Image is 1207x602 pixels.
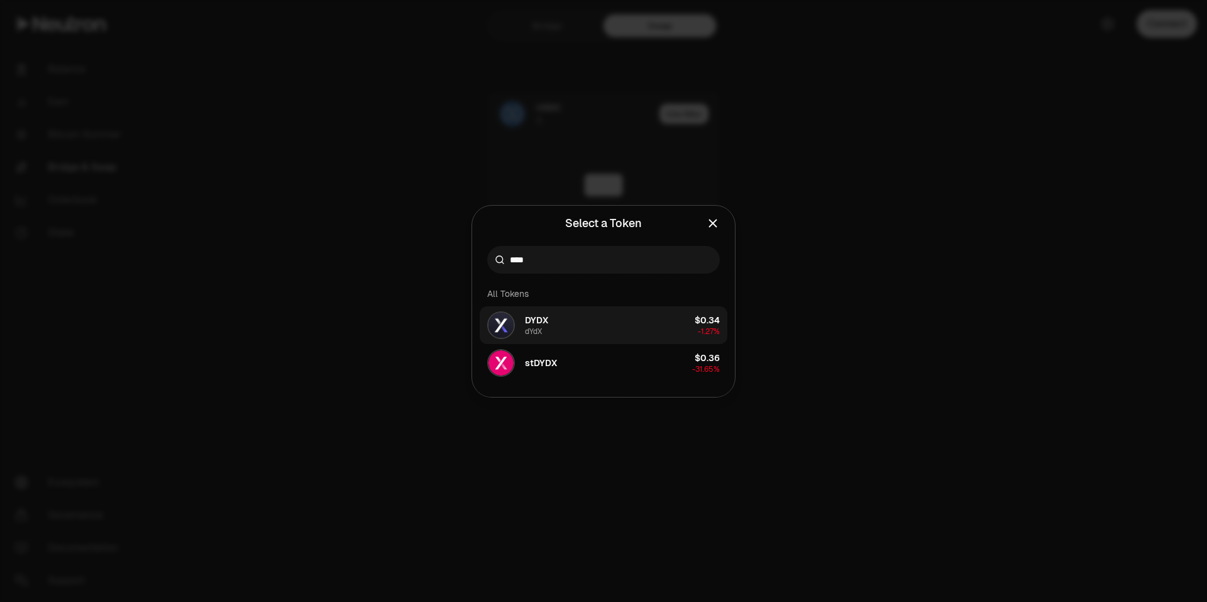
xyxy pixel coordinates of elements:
span: stDYDX [525,357,557,369]
div: Select a Token [565,215,642,232]
div: dYdX [525,326,542,337]
div: $0.36 [695,352,720,364]
div: All Tokens [480,281,727,306]
span: DYDX [525,314,548,326]
button: stDYDX LogostDYDX$0.36-31.65% [480,344,727,382]
div: $0.34 [695,314,720,326]
img: stDYDX Logo [488,350,514,376]
span: -31.65% [692,364,720,374]
button: DYDX LogoDYDXdYdX$0.34-1.27% [480,306,727,344]
img: DYDX Logo [488,313,514,338]
span: -1.27% [698,326,720,337]
button: Close [706,215,720,232]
